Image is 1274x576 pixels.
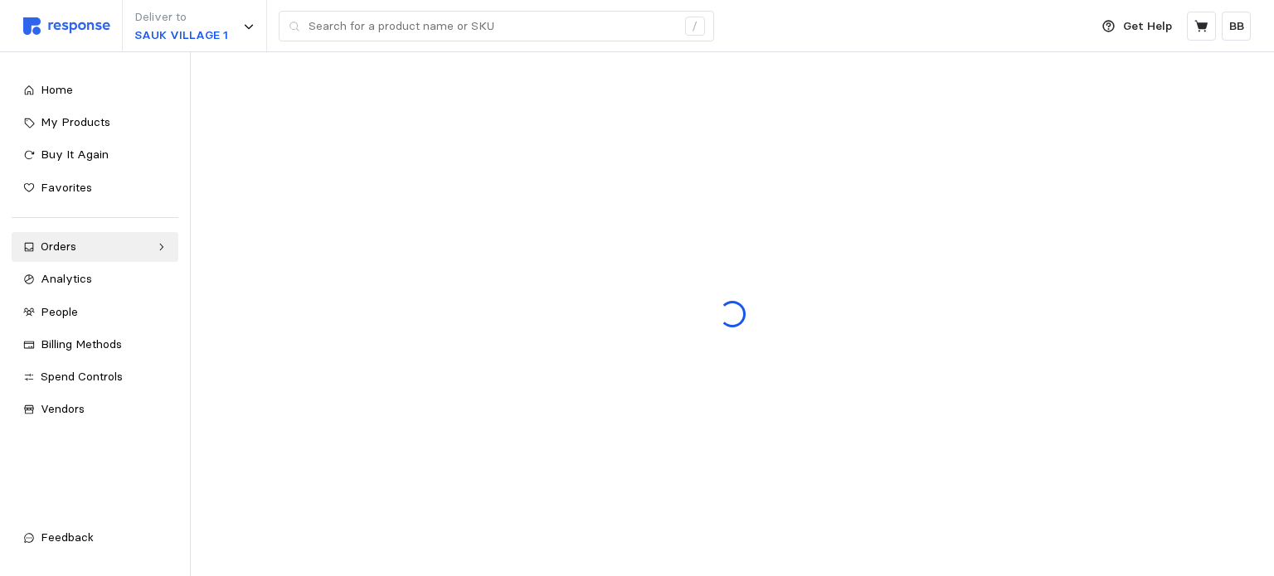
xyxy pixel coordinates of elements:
input: Search for a product name or SKU [309,12,676,41]
button: Feedback [12,523,178,553]
span: People [41,304,78,319]
a: Orders [12,232,178,262]
p: Get Help [1123,17,1172,36]
img: svg%3e [23,17,110,35]
a: Buy It Again [12,140,178,170]
span: Home [41,82,73,97]
a: People [12,298,178,327]
span: Buy It Again [41,147,109,162]
span: Billing Methods [41,336,122,351]
span: Vendors [41,401,85,416]
p: BB [1229,17,1244,36]
span: Analytics [41,271,92,286]
p: SAUK VILLAGE 1 [134,27,228,45]
span: Feedback [41,530,94,545]
a: Vendors [12,394,178,424]
a: Billing Methods [12,330,178,360]
span: Spend Controls [41,369,123,384]
a: Favorites [12,173,178,203]
a: My Products [12,108,178,138]
a: Analytics [12,264,178,294]
p: Deliver to [134,8,228,27]
span: My Products [41,114,110,129]
div: Orders [41,238,149,256]
div: / [685,17,705,36]
button: Get Help [1092,11,1182,42]
span: Favorites [41,180,92,195]
button: BB [1222,12,1251,41]
a: Home [12,75,178,105]
a: Spend Controls [12,362,178,392]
